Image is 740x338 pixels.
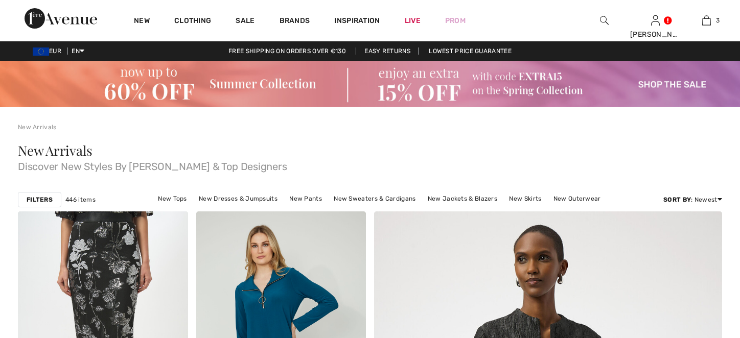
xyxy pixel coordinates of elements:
a: Sale [236,16,255,27]
a: Easy Returns [356,47,419,55]
a: New Arrivals [18,124,57,131]
span: 3 [716,16,720,25]
img: search the website [600,14,609,27]
img: My Info [651,14,660,27]
strong: Sort By [663,196,691,203]
a: New Outerwear [548,192,606,205]
a: New Dresses & Jumpsuits [194,192,283,205]
a: New Sweaters & Cardigans [329,192,421,205]
a: New Pants [284,192,327,205]
img: 1ère Avenue [25,8,97,29]
a: New Jackets & Blazers [423,192,502,205]
a: 3 [681,14,731,27]
a: New [134,16,150,27]
span: Discover New Styles By [PERSON_NAME] & Top Designers [18,157,722,172]
strong: Filters [27,195,53,204]
img: Euro [33,47,49,56]
img: My Bag [702,14,711,27]
a: Brands [280,16,310,27]
span: Inspiration [334,16,380,27]
a: Free shipping on orders over €130 [220,47,354,55]
span: EUR [33,47,65,55]
a: New Skirts [504,192,546,205]
a: Sign In [651,15,660,25]
a: Lowest Price Guarantee [421,47,520,55]
a: Live [405,15,421,26]
div: [PERSON_NAME] [630,29,680,40]
div: : Newest [663,195,722,204]
a: Prom [445,15,466,26]
a: Clothing [174,16,211,27]
iframe: Opens a widget where you can find more information [675,261,730,287]
span: 446 items [65,195,96,204]
a: New Tops [153,192,192,205]
span: EN [72,47,84,55]
span: New Arrivals [18,141,92,159]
